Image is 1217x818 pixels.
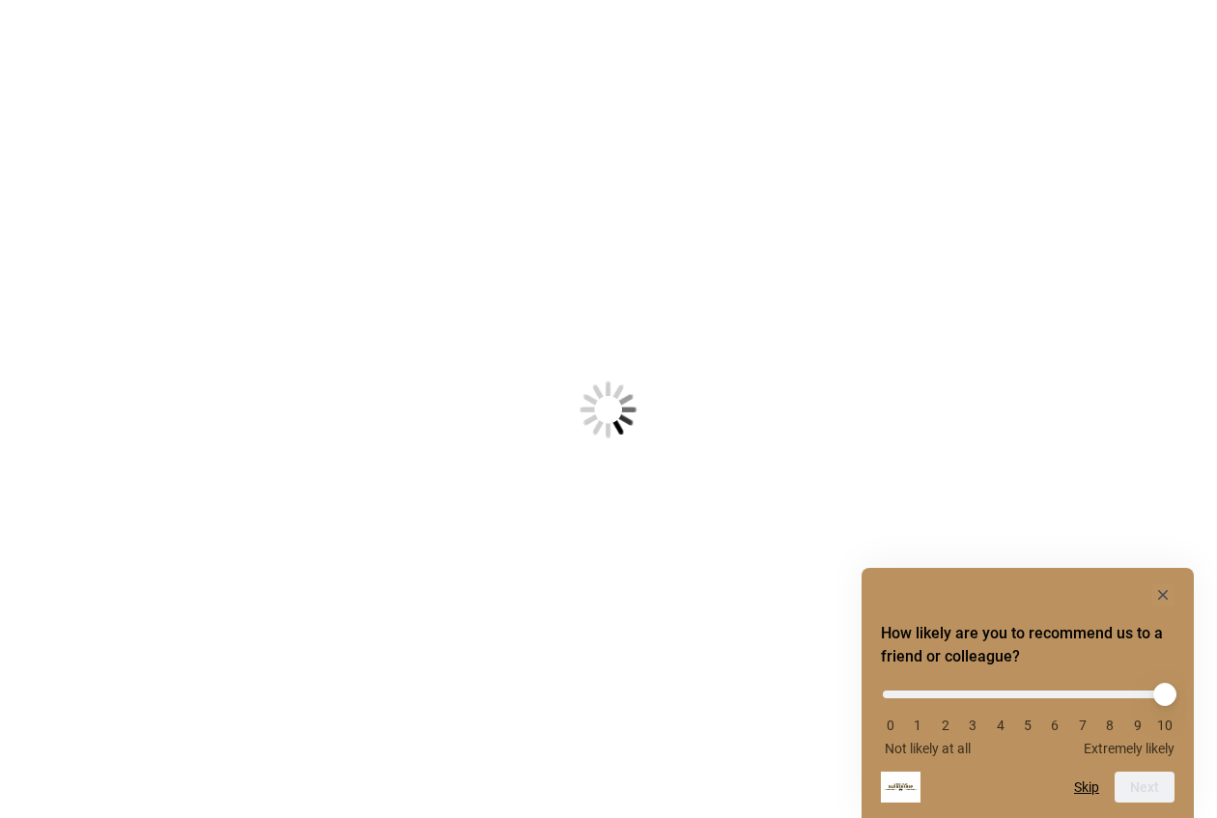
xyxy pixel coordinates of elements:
li: 4 [991,718,1010,733]
button: Next question [1115,772,1175,803]
li: 3 [963,718,982,733]
div: How likely are you to recommend us to a friend or colleague? Select an option from 0 to 10, with ... [881,583,1175,803]
li: 9 [1128,718,1147,733]
li: 10 [1155,718,1175,733]
li: 6 [1045,718,1064,733]
button: Skip [1074,779,1099,795]
span: Extremely likely [1084,741,1175,756]
h2: How likely are you to recommend us to a friend or colleague? Select an option from 0 to 10, with ... [881,622,1175,668]
li: 7 [1073,718,1092,733]
div: How likely are you to recommend us to a friend or colleague? Select an option from 0 to 10, with ... [881,676,1175,756]
button: Hide survey [1151,583,1175,606]
li: 8 [1100,718,1119,733]
span: Not likely at all [885,741,971,756]
li: 1 [908,718,927,733]
li: 5 [1018,718,1037,733]
img: Loading [485,286,732,533]
li: 0 [881,718,900,733]
li: 2 [936,718,955,733]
